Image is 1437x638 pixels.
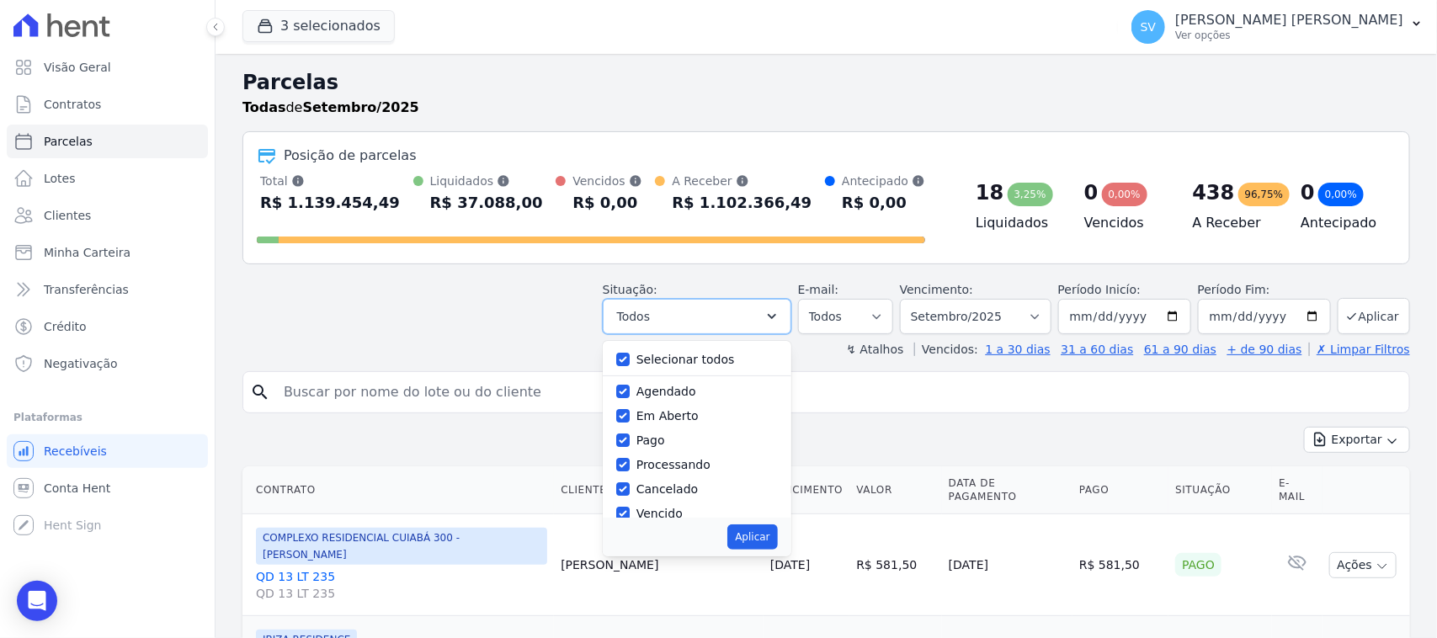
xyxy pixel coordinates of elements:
label: ↯ Atalhos [846,343,903,356]
div: Liquidados [430,173,543,189]
span: Crédito [44,318,87,335]
a: 31 a 60 dias [1061,343,1133,356]
a: Crédito [7,310,208,343]
h4: Liquidados [976,213,1057,233]
label: Vencido [636,507,683,520]
td: [DATE] [942,514,1072,616]
div: Posição de parcelas [284,146,417,166]
div: R$ 1.102.366,49 [672,189,812,216]
label: Cancelado [636,482,698,496]
label: Período Fim: [1198,281,1331,299]
th: Vencimento [764,466,849,514]
h4: A Receber [1193,213,1275,233]
a: Parcelas [7,125,208,158]
div: 18 [976,179,1003,206]
div: 0,00% [1318,183,1364,206]
i: search [250,382,270,402]
label: Pago [636,433,665,447]
strong: Todas [242,99,286,115]
span: SV [1141,21,1156,33]
a: 1 a 30 dias [986,343,1051,356]
label: Agendado [636,385,696,398]
h4: Antecipado [1301,213,1382,233]
p: Ver opções [1175,29,1403,42]
p: [PERSON_NAME] [PERSON_NAME] [1175,12,1403,29]
a: Clientes [7,199,208,232]
span: Conta Hent [44,480,110,497]
a: Recebíveis [7,434,208,468]
a: Visão Geral [7,51,208,84]
div: 0 [1084,179,1099,206]
a: + de 90 dias [1227,343,1302,356]
label: Período Inicío: [1058,283,1141,296]
button: 3 selecionados [242,10,395,42]
button: Exportar [1304,427,1410,453]
th: Situação [1168,466,1272,514]
h2: Parcelas [242,67,1410,98]
a: Contratos [7,88,208,121]
span: Todos [617,306,650,327]
a: Conta Hent [7,471,208,505]
span: COMPLEXO RESIDENCIAL CUIABÁ 300 - [PERSON_NAME] [256,528,547,565]
div: R$ 1.139.454,49 [260,189,400,216]
td: R$ 581,50 [849,514,942,616]
div: A Receber [672,173,812,189]
button: Todos [603,299,791,334]
label: Selecionar todos [636,353,735,366]
h4: Vencidos [1084,213,1166,233]
span: Lotes [44,170,76,187]
div: Vencidos [572,173,641,189]
input: Buscar por nome do lote ou do cliente [274,375,1402,409]
button: Ações [1329,552,1397,578]
span: Visão Geral [44,59,111,76]
span: Recebíveis [44,443,107,460]
label: Em Aberto [636,409,699,423]
a: Minha Carteira [7,236,208,269]
span: Transferências [44,281,129,298]
span: Parcelas [44,133,93,150]
div: Plataformas [13,407,201,428]
label: Vencidos: [914,343,978,356]
button: Aplicar [1338,298,1410,334]
span: Contratos [44,96,101,113]
a: Transferências [7,273,208,306]
div: Open Intercom Messenger [17,581,57,621]
a: Lotes [7,162,208,195]
th: E-mail [1272,466,1323,514]
label: Vencimento: [900,283,973,296]
th: Data de Pagamento [942,466,1072,514]
td: R$ 581,50 [1072,514,1168,616]
th: Contrato [242,466,554,514]
label: E-mail: [798,283,839,296]
div: R$ 37.088,00 [430,189,543,216]
div: Total [260,173,400,189]
div: 3,25% [1008,183,1053,206]
button: SV [PERSON_NAME] [PERSON_NAME] Ver opções [1118,3,1437,51]
div: R$ 0,00 [842,189,925,216]
p: de [242,98,419,118]
span: Minha Carteira [44,244,130,261]
div: Pago [1175,553,1221,577]
div: Antecipado [842,173,925,189]
a: ✗ Limpar Filtros [1309,343,1410,356]
span: QD 13 LT 235 [256,585,547,602]
div: 0 [1301,179,1315,206]
th: Cliente [554,466,764,514]
a: Negativação [7,347,208,380]
th: Pago [1072,466,1168,514]
span: Clientes [44,207,91,224]
a: [DATE] [770,558,810,572]
th: Valor [849,466,942,514]
div: 96,75% [1238,183,1291,206]
label: Processando [636,458,711,471]
span: Negativação [44,355,118,372]
label: Situação: [603,283,657,296]
a: 61 a 90 dias [1144,343,1216,356]
div: 438 [1193,179,1235,206]
td: [PERSON_NAME] [554,514,764,616]
div: 0,00% [1102,183,1147,206]
button: Aplicar [727,524,777,550]
div: R$ 0,00 [572,189,641,216]
a: QD 13 LT 235QD 13 LT 235 [256,568,547,602]
strong: Setembro/2025 [303,99,419,115]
